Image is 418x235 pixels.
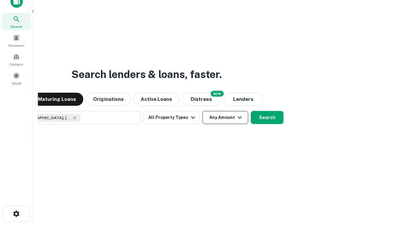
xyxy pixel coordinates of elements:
span: Borrowers [8,43,24,48]
span: Contacts [10,62,23,67]
button: All Property Types [143,111,200,124]
a: Search [2,13,31,30]
a: Borrowers [2,32,31,49]
div: NEW [211,91,224,97]
a: Saved [2,70,31,87]
button: Search distressed loans with lien and other non-mortgage details. [182,93,221,106]
button: Active Loans [134,93,179,106]
button: [GEOGRAPHIC_DATA], [GEOGRAPHIC_DATA], [GEOGRAPHIC_DATA] [10,111,140,125]
button: Lenders [224,93,263,106]
iframe: Chat Widget [385,183,418,214]
button: Maturing Loans [31,93,83,106]
a: Contacts [2,51,31,68]
button: Originations [86,93,131,106]
button: Search [251,111,283,124]
span: Saved [12,81,21,86]
span: Search [10,24,22,29]
h3: Search lenders & loans, faster. [72,67,222,82]
span: [GEOGRAPHIC_DATA], [GEOGRAPHIC_DATA], [GEOGRAPHIC_DATA] [22,115,71,121]
button: Any Amount [202,111,248,124]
